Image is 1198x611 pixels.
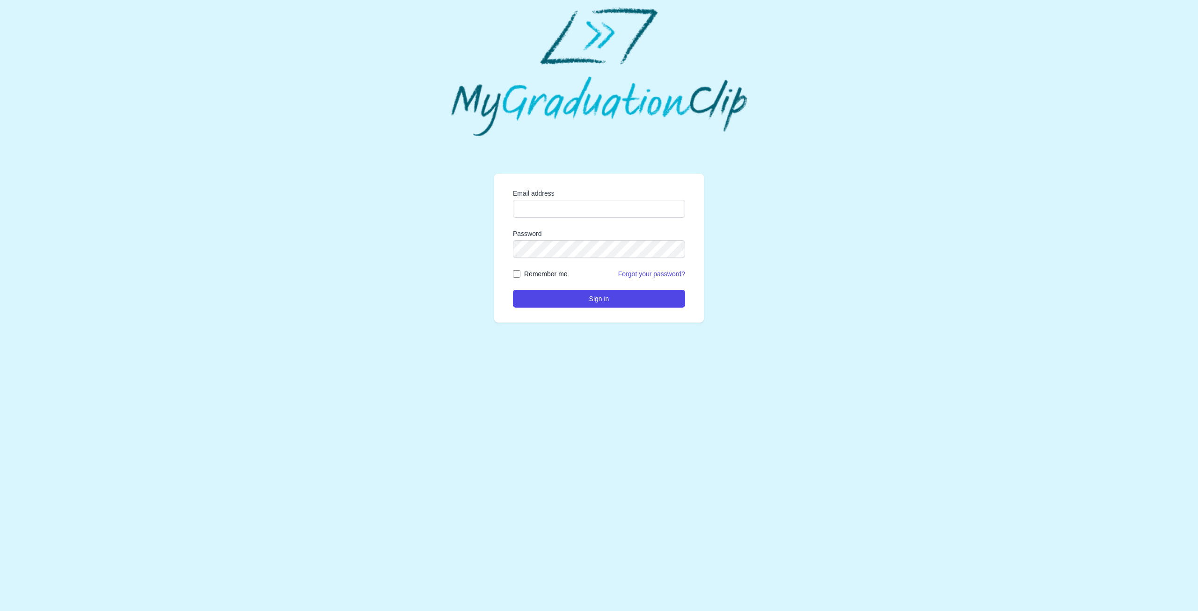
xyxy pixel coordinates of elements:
label: Password [513,229,685,238]
a: Forgot your password? [618,270,685,278]
label: Remember me [524,269,568,279]
button: Sign in [513,290,685,308]
label: Email address [513,189,685,198]
img: MyGraduationClip [451,7,747,136]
